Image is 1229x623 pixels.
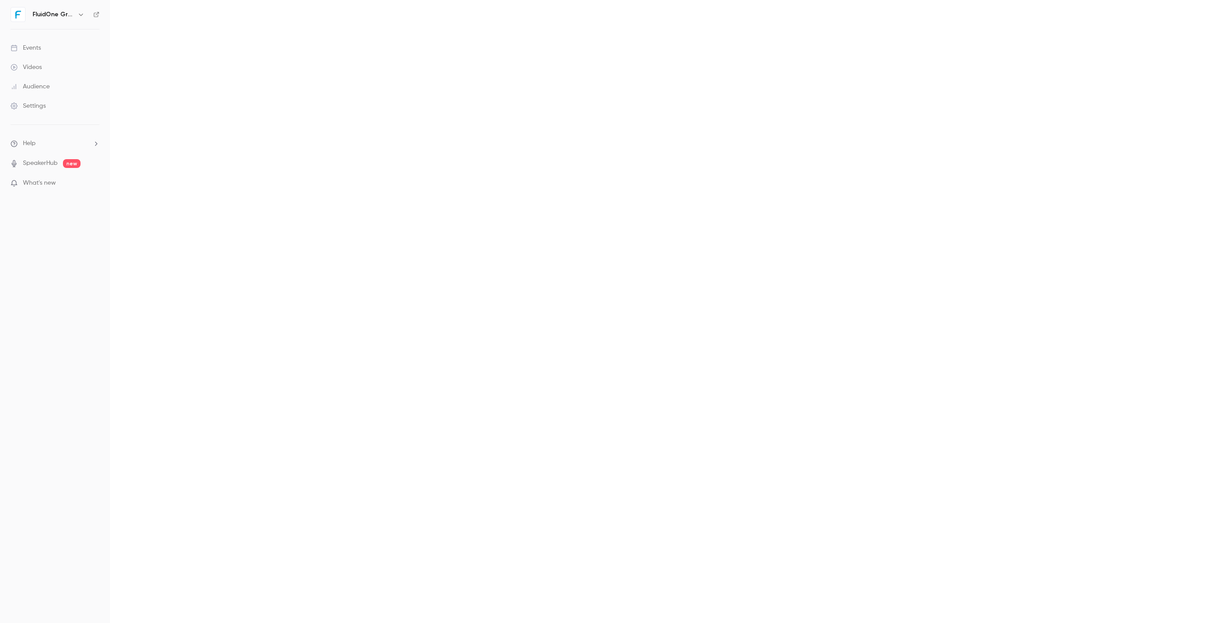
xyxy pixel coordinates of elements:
span: Help [23,139,36,148]
img: FluidOne Group [11,7,25,22]
li: help-dropdown-opener [11,139,99,148]
div: Videos [11,63,42,72]
div: Audience [11,82,50,91]
span: What's new [23,179,56,188]
div: Settings [11,102,46,110]
div: Events [11,44,41,52]
a: SpeakerHub [23,159,58,168]
h6: FluidOne Group [33,10,74,19]
span: new [63,159,81,168]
